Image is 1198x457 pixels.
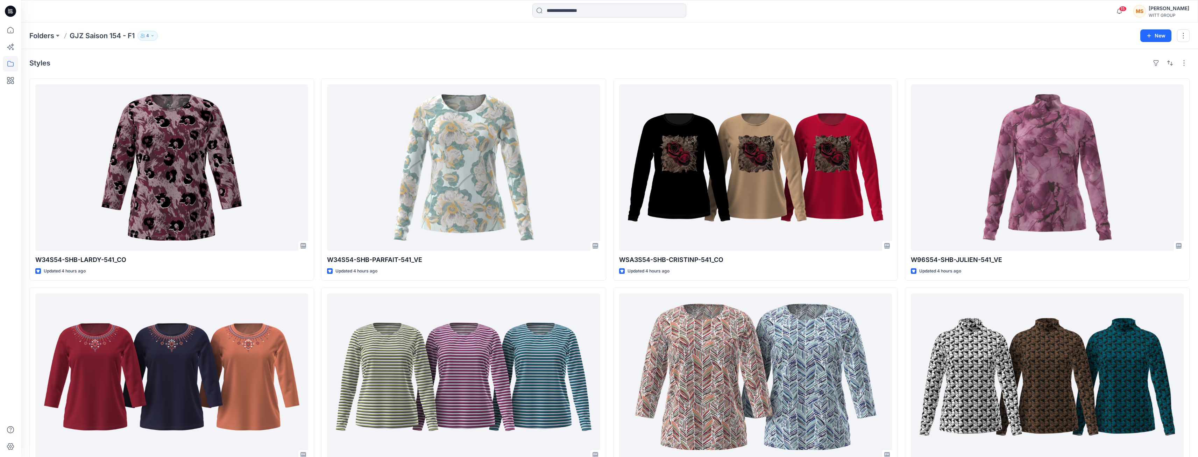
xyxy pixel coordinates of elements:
a: Folders [29,31,54,41]
p: Updated 4 hours ago [44,268,86,275]
p: W96S54-SHB-JULIEN-541_VE [911,255,1184,265]
div: [PERSON_NAME] [1149,4,1189,13]
div: WITT GROUP [1149,13,1189,18]
a: WSA3S54-SHB-CRISTINP-541_CO [619,84,892,251]
p: Updated 4 hours ago [335,268,377,275]
p: W34S54-SHB-LARDY-541_CO [35,255,308,265]
p: 4 [146,32,149,40]
button: 4 [137,31,158,41]
a: W34S54-SHB-PARFAIT-541_VE [327,84,600,251]
div: MS [1133,5,1146,18]
span: 15 [1119,6,1127,12]
a: W34S54-SHB-LARDY-541_CO [35,84,308,251]
p: W34S54-SHB-PARFAIT-541_VE [327,255,600,265]
p: GJZ Saison 154 - F1 [70,31,135,41]
h4: Styles [29,59,50,67]
p: Updated 4 hours ago [628,268,669,275]
button: New [1140,29,1171,42]
a: W96S54-SHB-JULIEN-541_VE [911,84,1184,251]
p: Updated 4 hours ago [919,268,961,275]
p: WSA3S54-SHB-CRISTINP-541_CO [619,255,892,265]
